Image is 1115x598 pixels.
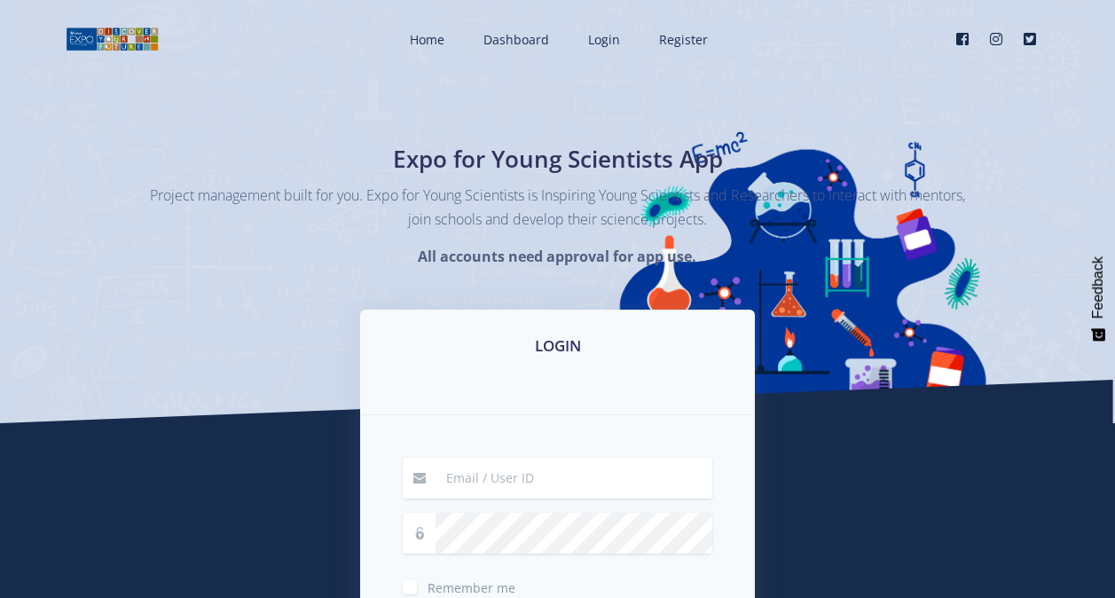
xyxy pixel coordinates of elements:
a: Home [392,16,459,63]
span: Home [410,31,444,48]
a: Register [641,16,722,63]
span: Dashboard [483,31,549,48]
span: Remember me [428,579,515,596]
span: Login [588,31,620,48]
input: Email / User ID [436,458,712,499]
strong: All accounts need approval for app use. [418,247,696,266]
img: logo01.png [66,26,159,52]
span: Register [659,31,708,48]
a: Login [570,16,634,63]
h1: Expo for Young Scientists App [234,142,882,177]
a: Dashboard [466,16,563,63]
span: Feedback [1090,256,1106,319]
button: Feedback - Show survey [1081,239,1115,359]
p: Project management built for you. Expo for Young Scientists is Inspiring Young Scientists and Res... [150,184,966,232]
h3: LOGIN [381,334,734,358]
